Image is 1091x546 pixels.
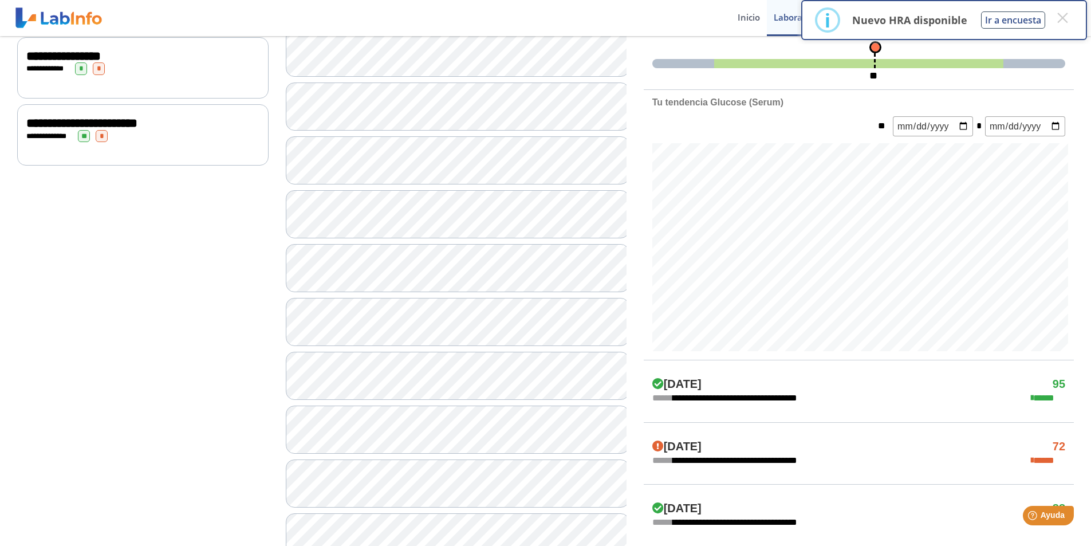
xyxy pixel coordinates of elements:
h4: 95 [1053,378,1065,391]
button: Ir a encuesta [981,11,1045,29]
iframe: Help widget launcher [989,501,1078,533]
h4: [DATE] [652,440,702,454]
h4: [DATE] [652,502,702,516]
h4: 72 [1053,440,1065,454]
p: Nuevo HRA disponible [852,13,967,27]
input: mm/dd/yyyy [893,116,973,136]
h4: [DATE] [652,378,702,391]
input: mm/dd/yyyy [985,116,1065,136]
b: Tu tendencia Glucose (Serum) [652,97,783,107]
div: i [825,10,830,30]
button: Close this dialog [1052,7,1073,28]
